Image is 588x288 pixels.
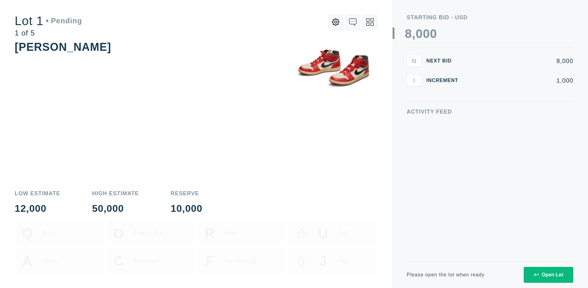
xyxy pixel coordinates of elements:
div: Please open the lot when ready [407,272,484,277]
div: 8,000 [468,58,573,64]
div: Increment [426,78,463,83]
div: Open Lot [534,272,563,278]
div: Pending [46,17,82,24]
button: N [407,55,421,67]
div: Low Estimate [15,191,60,196]
span: I [413,77,415,84]
button: Open Lot [524,267,573,283]
div: Activity Feed [407,109,573,114]
div: 0 [416,28,423,40]
button: I [407,74,421,87]
div: 50,000 [92,204,139,213]
span: N [412,57,416,64]
div: Lot 1 [15,15,82,27]
div: Starting Bid - USD [407,15,573,20]
div: 1,000 [468,77,573,84]
div: Next Bid [426,58,463,63]
div: High Estimate [92,191,139,196]
div: 1 of 5 [15,29,82,37]
div: 0 [423,28,430,40]
div: 10,000 [171,204,202,213]
div: 0 [430,28,437,40]
div: 8 [405,28,412,40]
div: Reserve [171,191,202,196]
div: 12,000 [15,204,60,213]
div: , [412,28,416,150]
div: [PERSON_NAME] [15,41,111,53]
